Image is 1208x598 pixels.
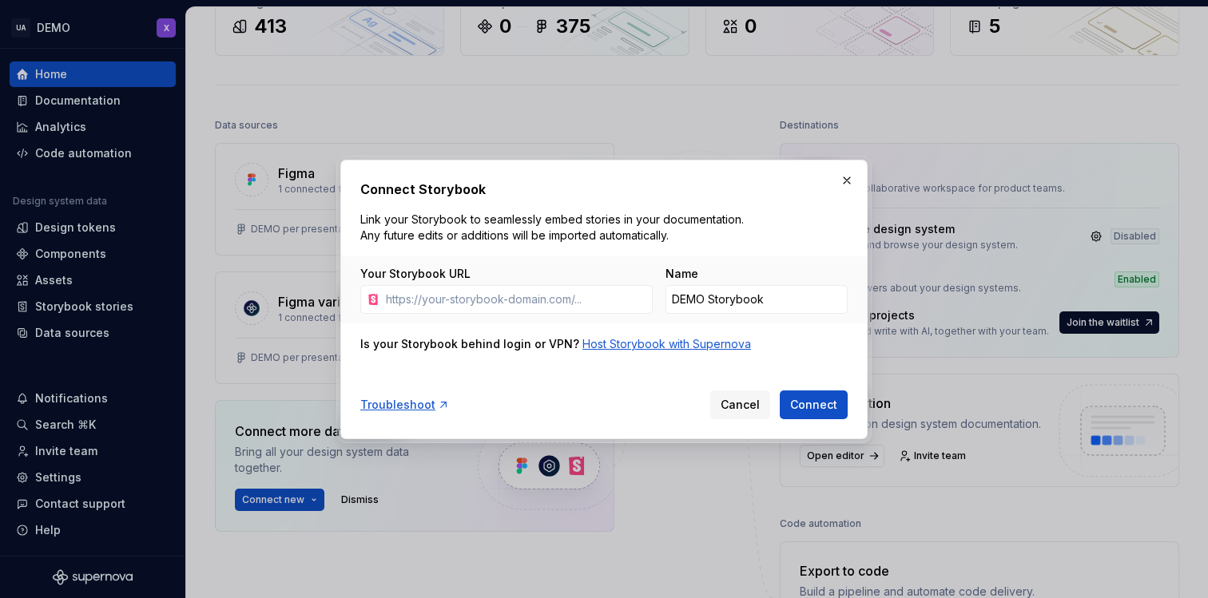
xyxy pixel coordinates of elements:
[780,390,848,419] button: Connect
[710,390,770,419] button: Cancel
[360,266,471,282] label: Your Storybook URL
[721,397,760,413] span: Cancel
[582,336,751,352] a: Host Storybook with Supernova
[790,397,837,413] span: Connect
[379,285,653,314] input: https://your-storybook-domain.com/...
[360,212,750,244] p: Link your Storybook to seamlessly embed stories in your documentation. Any future edits or additi...
[360,336,579,352] div: Is your Storybook behind login or VPN?
[666,266,698,282] label: Name
[666,285,848,314] input: Custom Storybook Name
[360,180,848,199] h2: Connect Storybook
[360,397,450,413] a: Troubleshoot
